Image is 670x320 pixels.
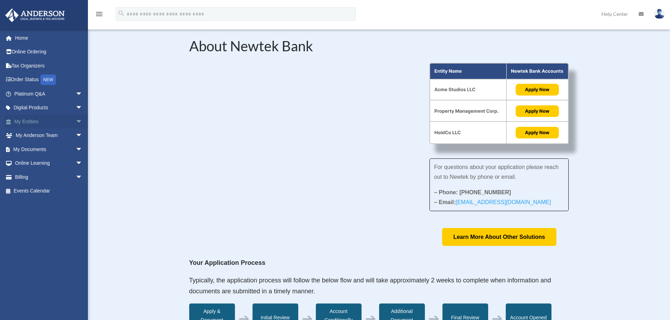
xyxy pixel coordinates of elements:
h2: About Newtek Bank [189,39,569,57]
i: menu [95,10,103,18]
a: Platinum Q&Aarrow_drop_down [5,87,93,101]
a: Learn More About Other Solutions [442,228,556,246]
span: arrow_drop_down [76,170,90,184]
a: Online Ordering [5,45,93,59]
a: Digital Productsarrow_drop_down [5,101,93,115]
a: Events Calendar [5,184,93,198]
iframe: NewtekOne and Newtek Bank's Partnership with Anderson Advisors [189,63,409,186]
a: My Entitiesarrow_drop_down [5,115,93,129]
img: About Partnership Graphic (3) [429,63,569,144]
a: Home [5,31,93,45]
a: Tax Organizers [5,59,93,73]
div: NEW [40,74,56,85]
a: My Anderson Teamarrow_drop_down [5,129,93,143]
strong: – Email: [434,199,551,205]
span: arrow_drop_down [76,101,90,115]
span: For questions about your application please reach out to Newtek by phone or email. [434,164,559,180]
img: Anderson Advisors Platinum Portal [3,8,67,22]
a: [EMAIL_ADDRESS][DOMAIN_NAME] [455,199,551,209]
span: arrow_drop_down [76,87,90,101]
img: User Pic [654,9,665,19]
span: arrow_drop_down [76,142,90,157]
a: Billingarrow_drop_down [5,170,93,184]
span: arrow_drop_down [76,115,90,129]
a: menu [95,12,103,18]
strong: – Phone: [PHONE_NUMBER] [434,189,511,195]
span: arrow_drop_down [76,156,90,171]
i: search [117,9,125,17]
a: My Documentsarrow_drop_down [5,142,93,156]
strong: Your Application Process [189,259,266,266]
a: Order StatusNEW [5,73,93,87]
a: Online Learningarrow_drop_down [5,156,93,170]
span: Typically, the application process will follow the below flow and will take approximately 2 weeks... [189,277,551,295]
span: arrow_drop_down [76,129,90,143]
